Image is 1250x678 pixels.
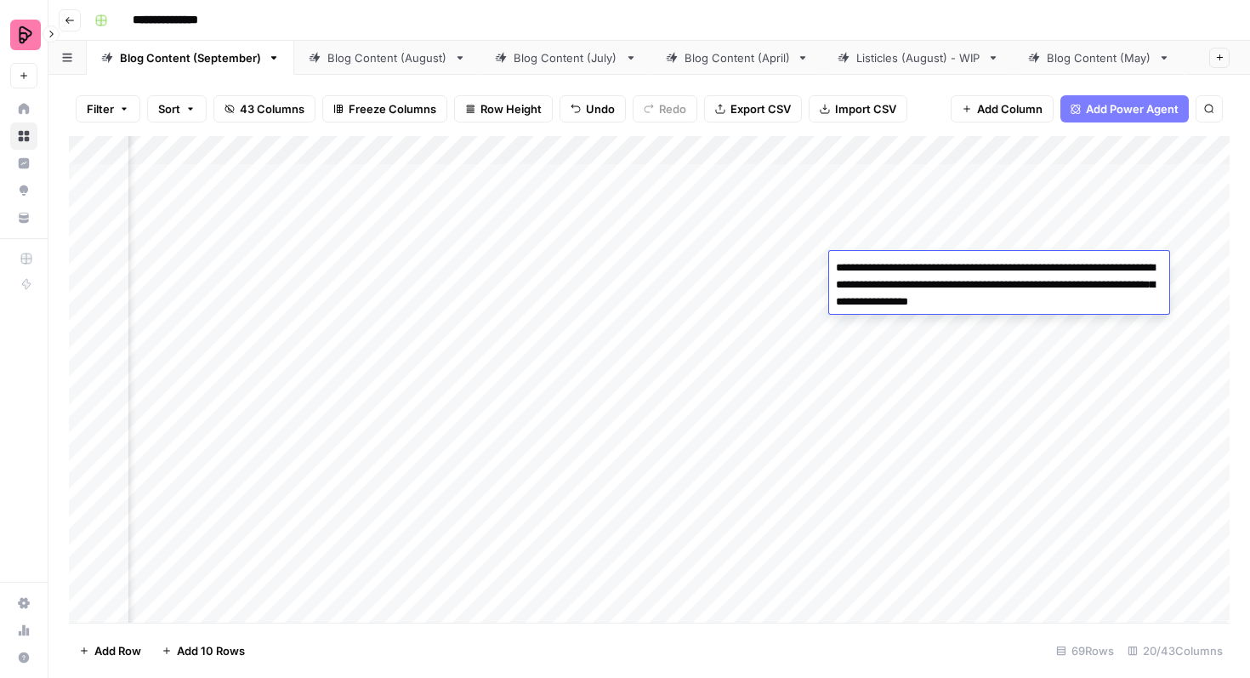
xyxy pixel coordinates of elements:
[514,49,618,66] div: Blog Content (July)
[10,14,37,56] button: Workspace: Preply
[1086,100,1179,117] span: Add Power Agent
[294,41,480,75] a: Blog Content (August)
[240,100,304,117] span: 43 Columns
[856,49,980,66] div: Listicles (August) - WIP
[147,95,207,122] button: Sort
[10,177,37,204] a: Opportunities
[809,95,907,122] button: Import CSV
[480,41,651,75] a: Blog Content (July)
[177,642,245,659] span: Add 10 Rows
[158,100,180,117] span: Sort
[454,95,553,122] button: Row Height
[1049,637,1121,664] div: 69 Rows
[560,95,626,122] button: Undo
[659,100,686,117] span: Redo
[10,95,37,122] a: Home
[120,49,261,66] div: Blog Content (September)
[213,95,315,122] button: 43 Columns
[10,150,37,177] a: Insights
[349,100,436,117] span: Freeze Columns
[87,41,294,75] a: Blog Content (September)
[651,41,823,75] a: Blog Content (April)
[10,20,41,50] img: Preply Logo
[87,100,114,117] span: Filter
[10,644,37,671] button: Help + Support
[1121,637,1230,664] div: 20/43 Columns
[730,100,791,117] span: Export CSV
[10,617,37,644] a: Usage
[1014,41,1185,75] a: Blog Content (May)
[633,95,697,122] button: Redo
[951,95,1054,122] button: Add Column
[586,100,615,117] span: Undo
[151,637,255,664] button: Add 10 Rows
[94,642,141,659] span: Add Row
[835,100,896,117] span: Import CSV
[76,95,140,122] button: Filter
[823,41,1014,75] a: Listicles (August) - WIP
[10,590,37,617] a: Settings
[1060,95,1189,122] button: Add Power Agent
[69,637,151,664] button: Add Row
[480,100,542,117] span: Row Height
[704,95,802,122] button: Export CSV
[327,49,447,66] div: Blog Content (August)
[977,100,1043,117] span: Add Column
[322,95,447,122] button: Freeze Columns
[1047,49,1151,66] div: Blog Content (May)
[10,204,37,231] a: Your Data
[10,122,37,150] a: Browse
[685,49,790,66] div: Blog Content (April)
